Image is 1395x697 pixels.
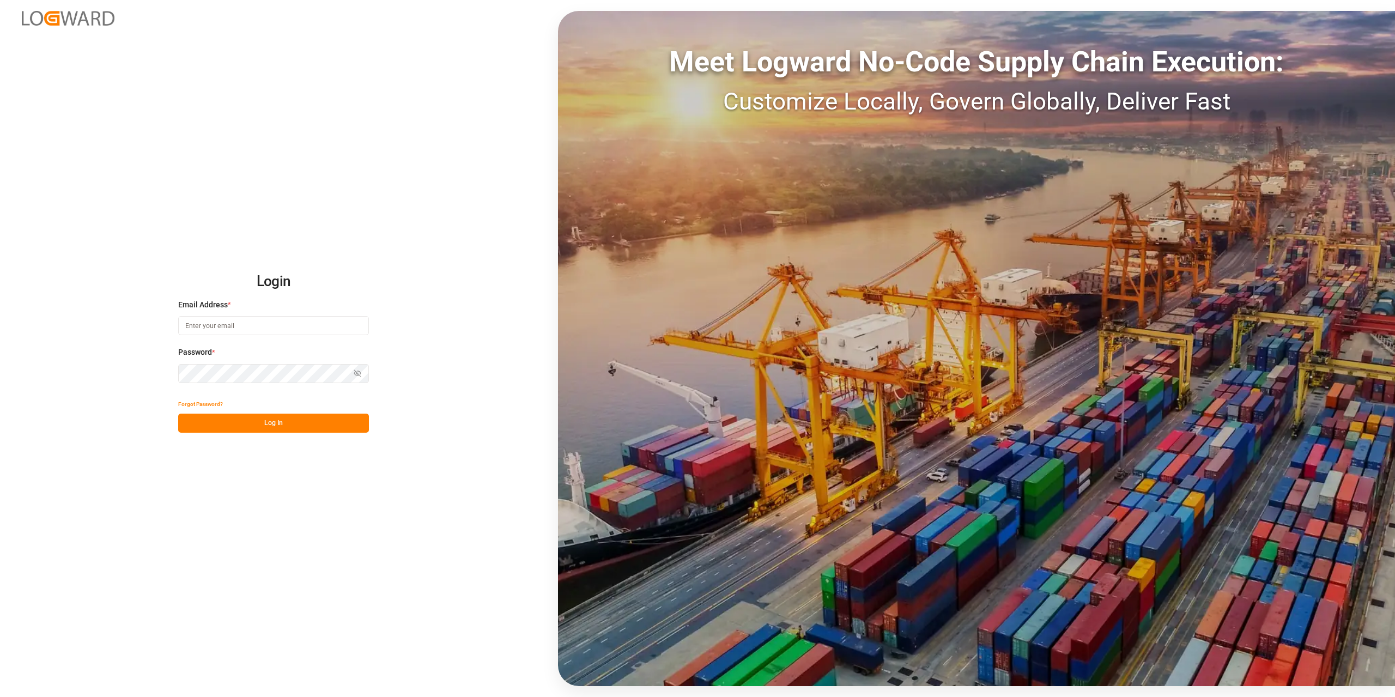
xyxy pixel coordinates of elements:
div: Meet Logward No-Code Supply Chain Execution: [558,41,1395,83]
div: Customize Locally, Govern Globally, Deliver Fast [558,83,1395,119]
img: Logward_new_orange.png [22,11,114,26]
button: Log In [178,414,369,433]
input: Enter your email [178,316,369,335]
h2: Login [178,264,369,299]
span: Password [178,347,212,358]
span: Email Address [178,299,228,311]
button: Forgot Password? [178,395,223,414]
